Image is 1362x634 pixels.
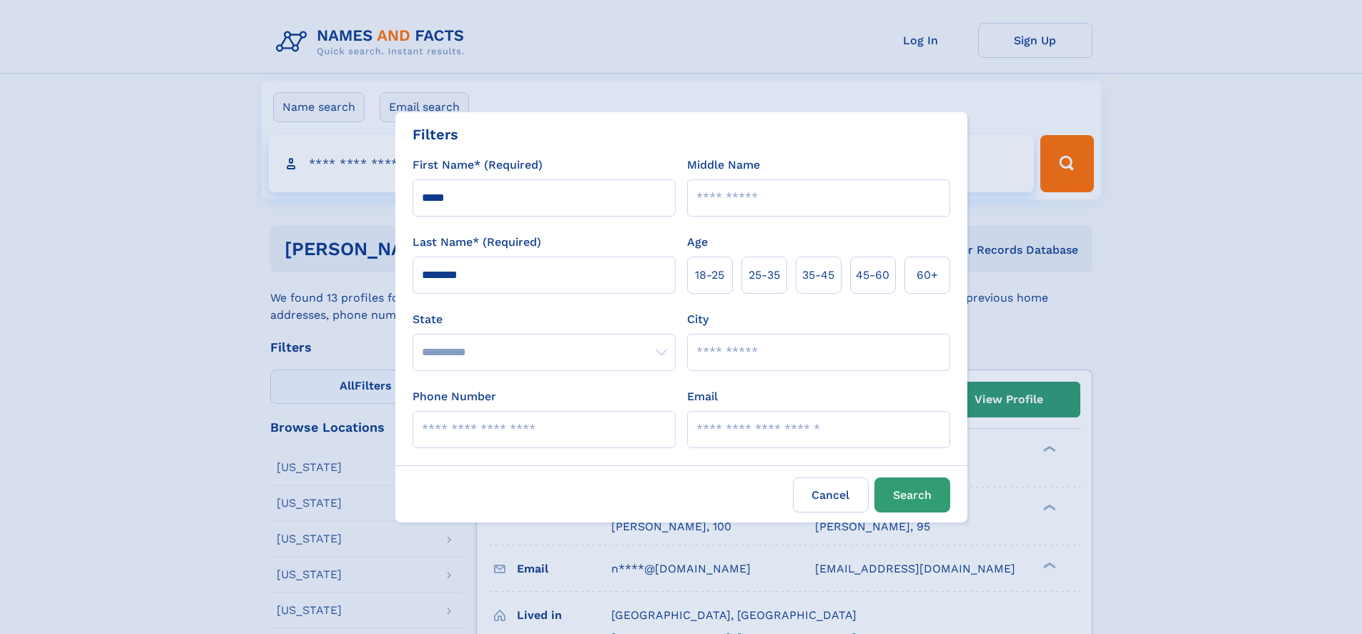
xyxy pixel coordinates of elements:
[413,124,458,145] div: Filters
[874,477,950,512] button: Search
[413,311,676,328] label: State
[793,477,869,512] label: Cancel
[687,388,718,405] label: Email
[687,234,708,251] label: Age
[413,234,541,251] label: Last Name* (Required)
[413,157,543,174] label: First Name* (Required)
[917,267,938,284] span: 60+
[856,267,889,284] span: 45‑60
[749,267,780,284] span: 25‑35
[687,311,709,328] label: City
[695,267,724,284] span: 18‑25
[687,157,760,174] label: Middle Name
[802,267,834,284] span: 35‑45
[413,388,496,405] label: Phone Number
